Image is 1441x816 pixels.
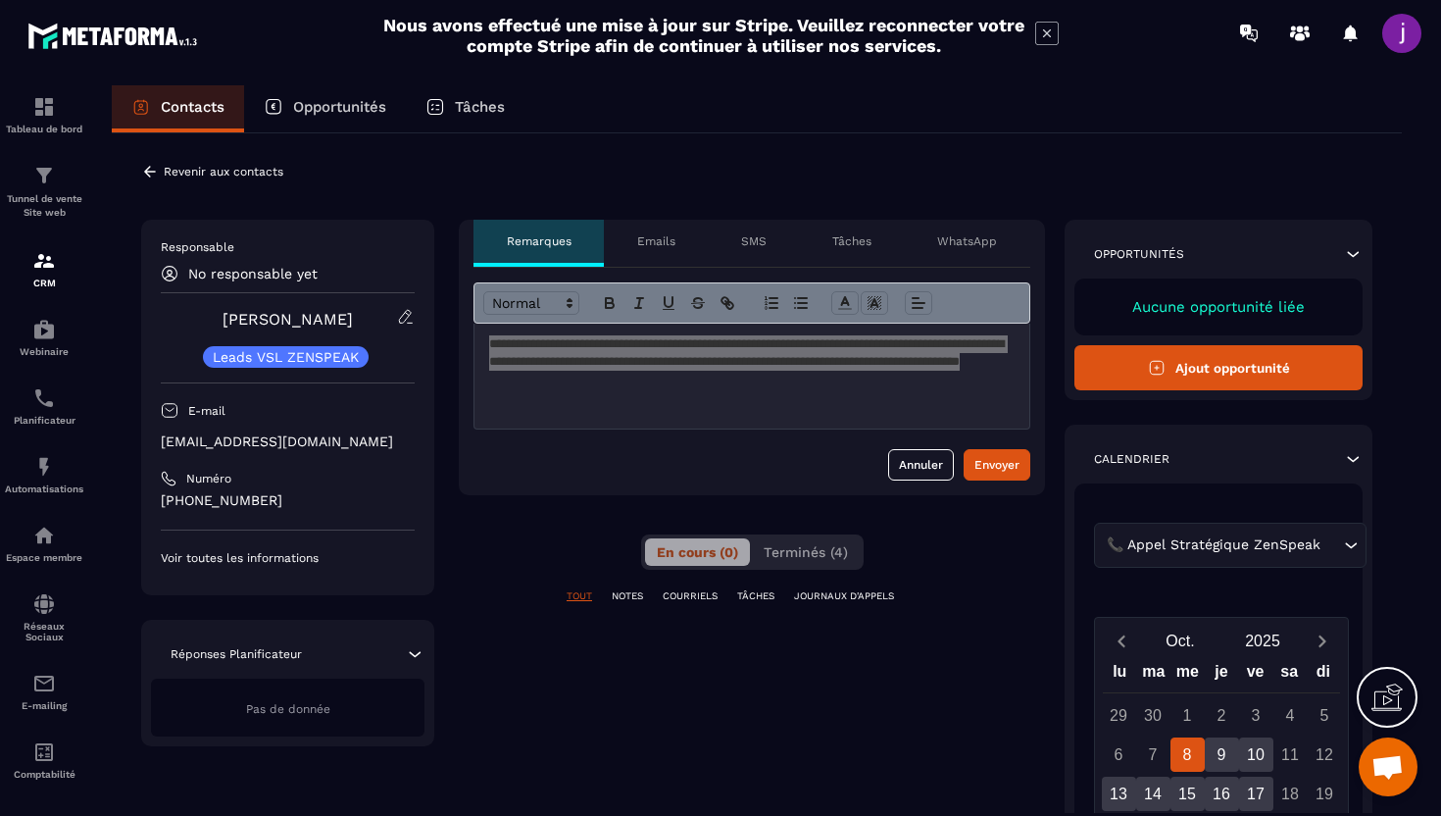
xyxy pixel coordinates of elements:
[382,15,1025,56] h2: Nous avons effectué une mise à jour sur Stripe. Veuillez reconnecter votre compte Stripe afin de ...
[5,509,83,578] a: automationsautomationsEspace membre
[32,386,56,410] img: scheduler
[1239,698,1273,733] div: 3
[974,455,1019,475] div: Envoyer
[794,589,894,603] p: JOURNAUX D'APPELS
[567,589,592,603] p: TOUT
[32,164,56,187] img: formation
[1273,698,1308,733] div: 4
[1102,738,1136,772] div: 6
[1094,246,1184,262] p: Opportunités
[161,491,415,510] p: [PHONE_NUMBER]
[5,303,83,372] a: automationsautomationsWebinaire
[1102,698,1136,733] div: 29
[32,455,56,479] img: automations
[1102,535,1324,556] span: 📞 Appel Stratégique ZenSpeak
[1170,698,1205,733] div: 1
[164,165,283,178] p: Revenir aux contacts
[1308,698,1342,733] div: 5
[1273,777,1308,811] div: 18
[186,471,231,486] p: Numéro
[5,278,83,288] p: CRM
[1221,624,1304,658] button: Open years overlay
[32,740,56,764] img: accountant
[612,589,643,603] p: NOTES
[1205,698,1239,733] div: 2
[1359,738,1417,796] div: Ouvrir le chat
[1205,658,1239,692] div: je
[741,233,767,249] p: SMS
[213,350,359,364] p: Leads VSL ZENSPEAK
[1205,777,1239,811] div: 16
[5,578,83,657] a: social-networksocial-networkRéseaux Sociaux
[161,550,415,566] p: Voir toutes les informations
[1239,777,1273,811] div: 17
[161,98,224,116] p: Contacts
[406,85,524,132] a: Tâches
[5,234,83,303] a: formationformationCRM
[161,239,415,255] p: Responsable
[5,80,83,149] a: formationformationTableau de bord
[1304,628,1340,654] button: Next month
[1306,658,1340,692] div: di
[32,592,56,616] img: social-network
[32,95,56,119] img: formation
[5,700,83,711] p: E-mailing
[5,372,83,440] a: schedulerschedulerPlanificateur
[223,310,353,329] a: [PERSON_NAME]
[1136,698,1170,733] div: 30
[246,702,330,716] span: Pas de donnée
[32,672,56,695] img: email
[188,266,318,281] p: No responsable yet
[5,621,83,642] p: Réseaux Sociaux
[5,484,83,494] p: Automatisations
[188,403,225,419] p: E-mail
[1074,345,1363,390] button: Ajout opportunité
[32,249,56,273] img: formation
[32,524,56,547] img: automations
[1272,658,1307,692] div: sa
[5,346,83,357] p: Webinaire
[1170,658,1205,692] div: me
[1137,658,1171,692] div: ma
[293,98,386,116] p: Opportunités
[1170,738,1205,772] div: 8
[1238,658,1272,692] div: ve
[1094,298,1343,316] p: Aucune opportunité liée
[5,440,83,509] a: automationsautomationsAutomatisations
[1103,658,1137,692] div: lu
[5,192,83,220] p: Tunnel de vente Site web
[1139,624,1221,658] button: Open months overlay
[1170,777,1205,811] div: 15
[5,726,83,794] a: accountantaccountantComptabilité
[1308,777,1342,811] div: 19
[637,233,675,249] p: Emails
[32,318,56,341] img: automations
[1103,628,1139,654] button: Previous month
[5,415,83,426] p: Planificateur
[5,769,83,780] p: Comptabilité
[937,233,997,249] p: WhatsApp
[1239,738,1273,772] div: 10
[5,124,83,134] p: Tableau de bord
[161,433,415,451] p: [EMAIL_ADDRESS][DOMAIN_NAME]
[171,646,302,662] p: Réponses Planificateur
[1136,777,1170,811] div: 14
[764,544,848,560] span: Terminés (4)
[832,233,871,249] p: Tâches
[455,98,505,116] p: Tâches
[5,657,83,726] a: emailemailE-mailing
[645,538,750,566] button: En cours (0)
[5,149,83,234] a: formationformationTunnel de vente Site web
[112,85,244,132] a: Contacts
[888,449,954,481] button: Annuler
[752,538,860,566] button: Terminés (4)
[737,589,774,603] p: TÂCHES
[1094,451,1169,467] p: Calendrier
[27,18,204,54] img: logo
[507,233,571,249] p: Remarques
[663,589,718,603] p: COURRIELS
[1273,738,1308,772] div: 11
[964,449,1030,481] button: Envoyer
[1102,777,1136,811] div: 13
[1308,738,1342,772] div: 12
